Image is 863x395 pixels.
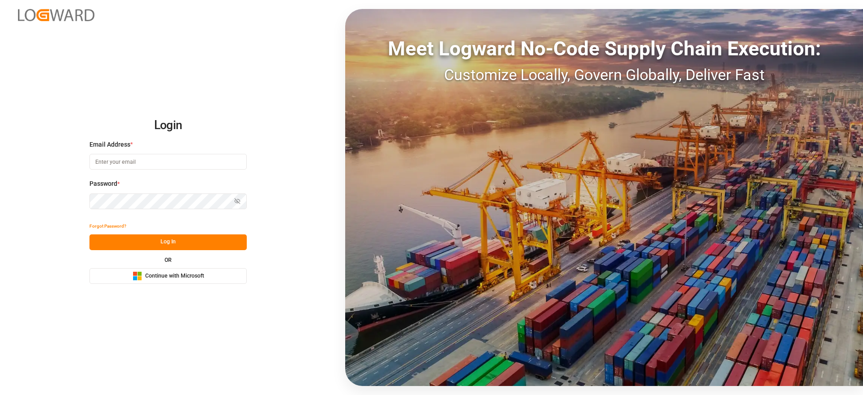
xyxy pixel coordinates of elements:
[145,272,204,280] span: Continue with Microsoft
[345,63,863,86] div: Customize Locally, Govern Globally, Deliver Fast
[89,268,247,284] button: Continue with Microsoft
[89,140,130,149] span: Email Address
[89,219,126,234] button: Forgot Password?
[89,234,247,250] button: Log In
[89,154,247,170] input: Enter your email
[89,179,117,189] span: Password
[18,9,94,21] img: Logward_new_orange.png
[345,34,863,63] div: Meet Logward No-Code Supply Chain Execution:
[165,257,172,263] small: OR
[89,111,247,140] h2: Login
